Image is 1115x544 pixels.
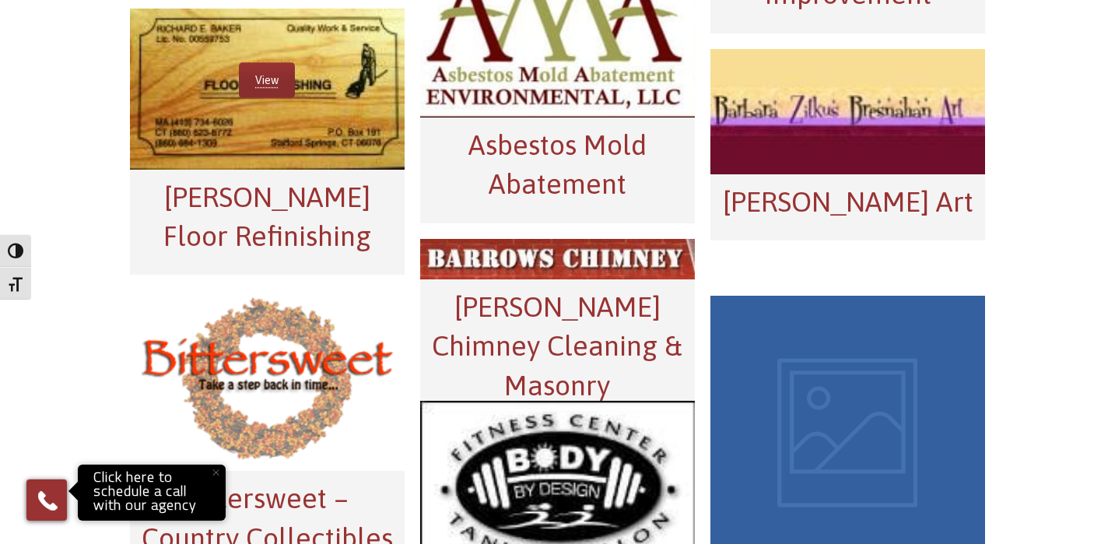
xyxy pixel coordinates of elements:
p: Click here to schedule a call with our agency [82,469,222,517]
h2: [PERSON_NAME] Art [718,182,977,221]
button: Close [198,455,233,490]
h2: [PERSON_NAME] Floor Refinishing [138,177,397,256]
h2: Asbestos Mold Abatement [428,125,687,204]
img: Phone icon [35,488,60,513]
h2: [PERSON_NAME] Chimney Cleaning & Masonry [428,287,687,405]
a: View [239,62,295,98]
